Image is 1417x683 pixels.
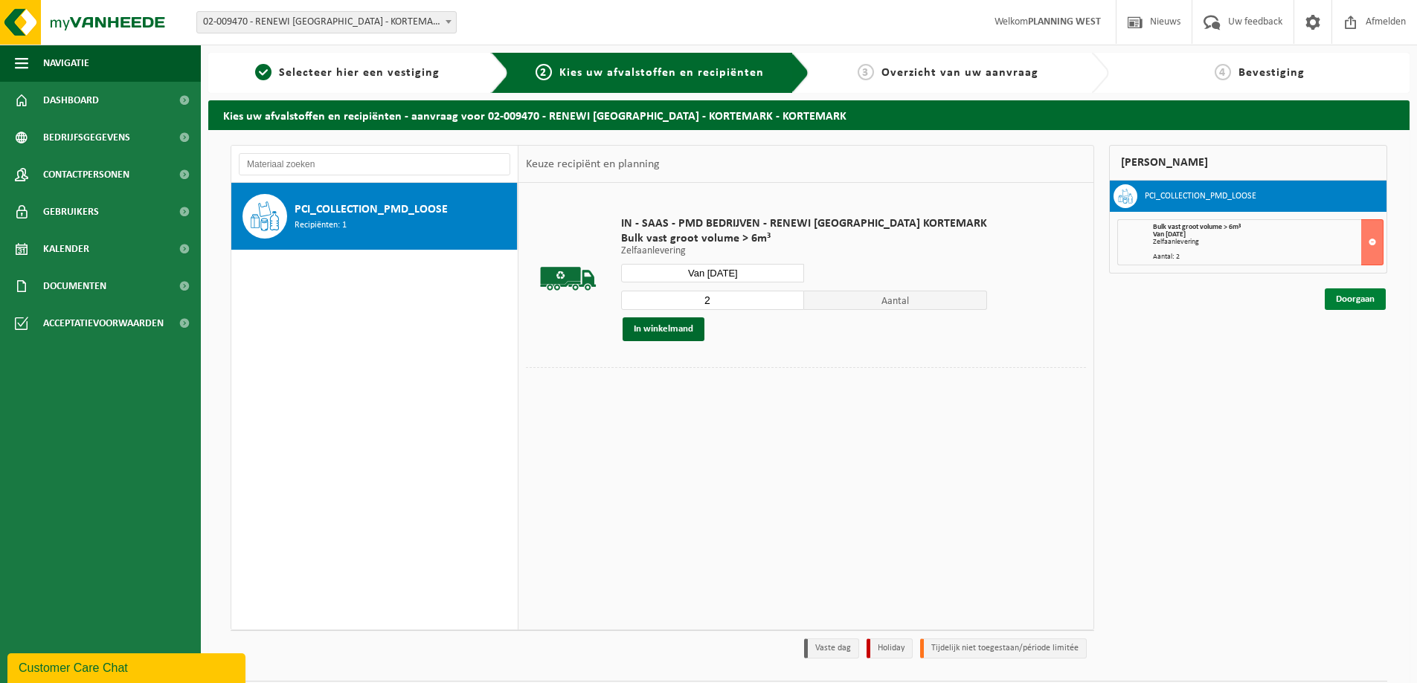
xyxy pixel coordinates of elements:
p: Zelfaanlevering [621,246,987,256]
span: Navigatie [43,45,89,82]
span: Bulk vast groot volume > 6m³ [621,231,987,246]
span: IN - SAAS - PMD BEDRIJVEN - RENEWI [GEOGRAPHIC_DATA] KORTEMARK [621,216,987,231]
div: [PERSON_NAME] [1109,145,1387,181]
span: Kies uw afvalstoffen en recipiënten [559,67,764,79]
span: PCI_COLLECTION_PMD_LOOSE [295,201,448,219]
span: Overzicht van uw aanvraag [881,67,1038,79]
iframe: chat widget [7,650,248,683]
li: Vaste dag [804,638,859,658]
span: Bedrijfsgegevens [43,119,130,156]
strong: PLANNING WEST [1028,16,1101,27]
button: PCI_COLLECTION_PMD_LOOSE Recipiënten: 1 [231,183,518,250]
span: Bulk vast groot volume > 6m³ [1153,223,1241,231]
span: Acceptatievoorwaarden [43,305,164,342]
span: Kalender [43,230,89,268]
span: 3 [858,64,874,80]
span: 02-009470 - RENEWI BELGIUM - KORTEMARK - KORTEMARK [196,11,457,33]
span: Recipiënten: 1 [295,219,347,233]
span: 02-009470 - RENEWI BELGIUM - KORTEMARK - KORTEMARK [197,12,456,33]
span: 1 [255,64,271,80]
span: Aantal [804,291,987,310]
span: Dashboard [43,82,99,119]
span: Documenten [43,268,106,305]
button: In winkelmand [623,317,704,341]
span: 2 [536,64,552,80]
span: 4 [1215,64,1231,80]
a: 1Selecteer hier een vestiging [216,64,479,82]
div: Aantal: 2 [1153,253,1383,261]
span: Bevestiging [1238,67,1305,79]
li: Holiday [867,638,913,658]
span: Gebruikers [43,193,99,230]
strong: Van [DATE] [1153,230,1186,239]
span: Selecteer hier een vestiging [279,67,440,79]
input: Materiaal zoeken [239,153,510,175]
div: Zelfaanlevering [1153,239,1383,246]
span: Contactpersonen [43,156,129,193]
h3: PCI_COLLECTION_PMD_LOOSE [1145,184,1256,208]
h2: Kies uw afvalstoffen en recipiënten - aanvraag voor 02-009470 - RENEWI [GEOGRAPHIC_DATA] - KORTEM... [208,100,1410,129]
div: Keuze recipiënt en planning [518,146,667,183]
input: Selecteer datum [621,264,804,282]
li: Tijdelijk niet toegestaan/période limitée [920,638,1087,658]
a: Doorgaan [1325,288,1386,310]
